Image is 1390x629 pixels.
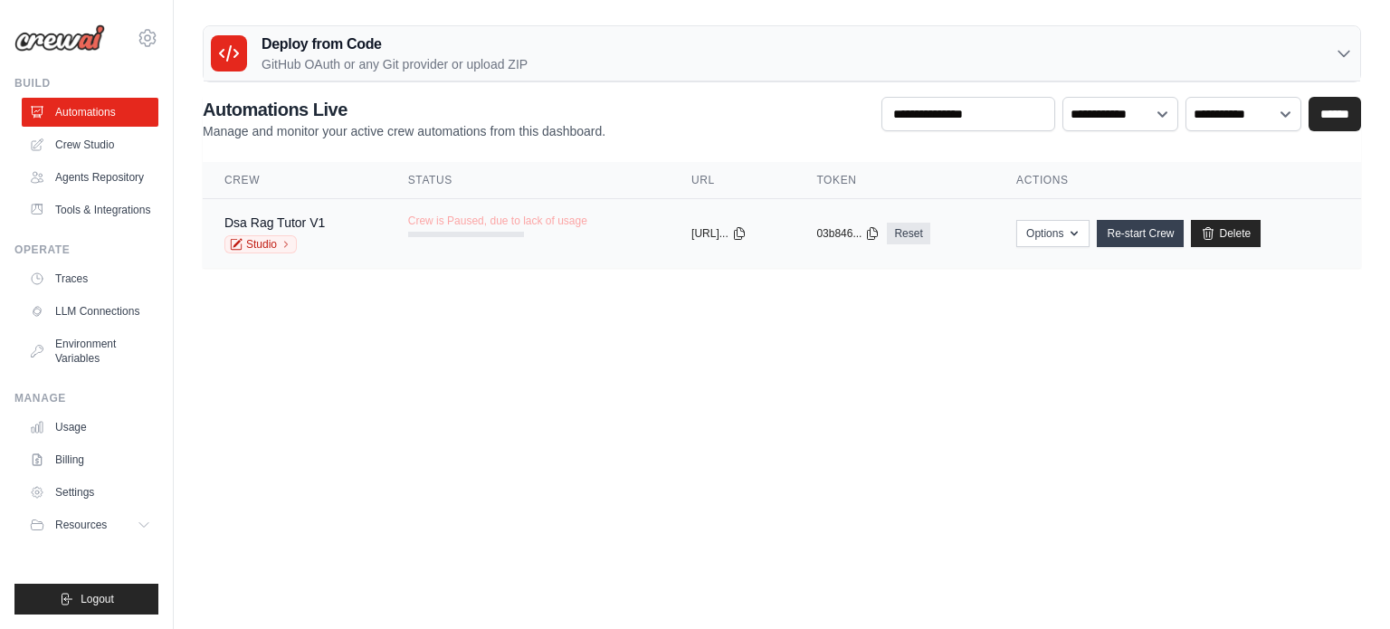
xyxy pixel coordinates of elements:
a: Automations [22,98,158,127]
button: 03b846... [816,226,880,241]
a: Tools & Integrations [22,195,158,224]
a: Reset [887,223,929,244]
a: Settings [22,478,158,507]
th: URL [670,162,795,199]
a: Studio [224,235,297,253]
a: Delete [1191,220,1261,247]
th: Crew [203,162,386,199]
h3: Deploy from Code [262,33,528,55]
a: Environment Variables [22,329,158,373]
h2: Automations Live [203,97,605,122]
a: Re-start Crew [1097,220,1184,247]
a: Crew Studio [22,130,158,159]
a: Agents Repository [22,163,158,192]
img: Logo [14,24,105,52]
th: Actions [995,162,1361,199]
span: Resources [55,518,107,532]
div: Manage [14,391,158,405]
p: Manage and monitor your active crew automations from this dashboard. [203,122,605,140]
a: Billing [22,445,158,474]
div: Build [14,76,158,91]
a: Traces [22,264,158,293]
th: Status [386,162,670,199]
a: Dsa Rag Tutor V1 [224,215,325,230]
th: Token [795,162,995,199]
span: Logout [81,592,114,606]
a: LLM Connections [22,297,158,326]
span: Crew is Paused, due to lack of usage [408,214,587,228]
button: Options [1016,220,1090,247]
button: Logout [14,584,158,615]
iframe: Chat Widget [1300,542,1390,629]
div: Operate [14,243,158,257]
p: GitHub OAuth or any Git provider or upload ZIP [262,55,528,73]
a: Usage [22,413,158,442]
button: Resources [22,510,158,539]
